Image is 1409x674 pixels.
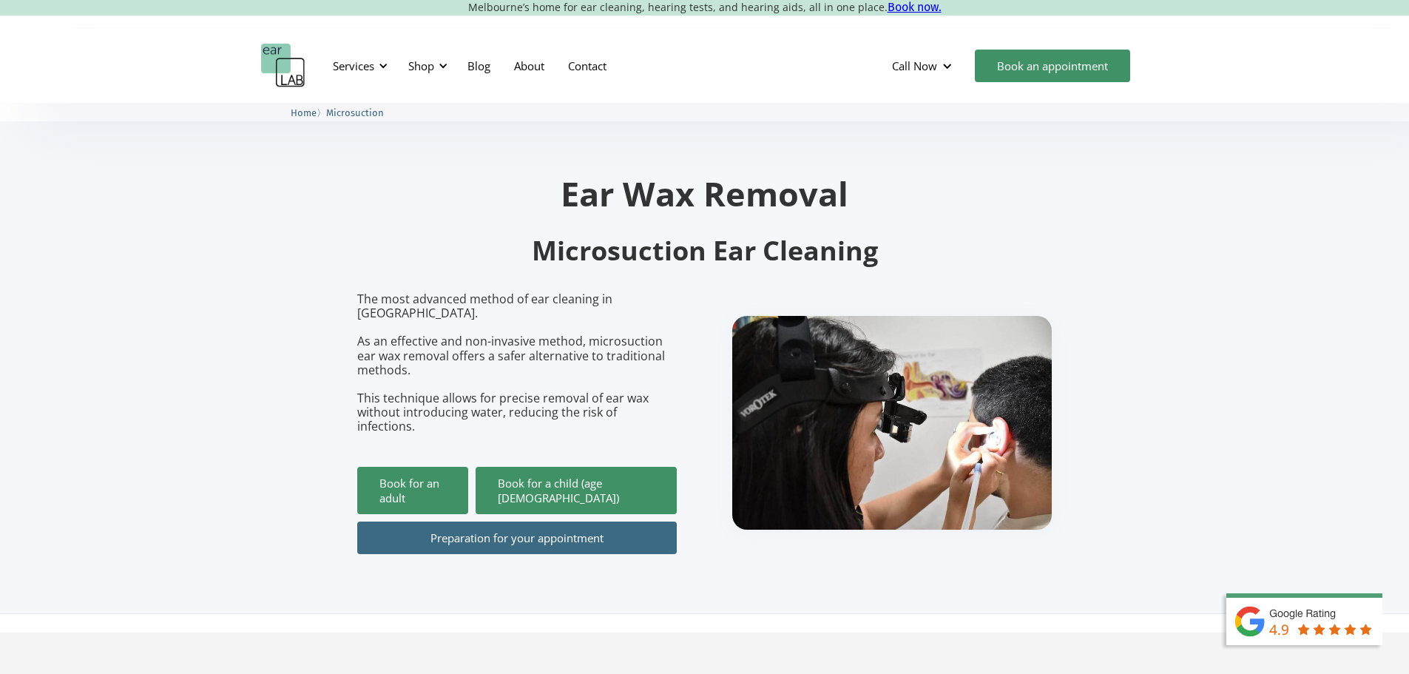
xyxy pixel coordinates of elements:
span: Home [291,107,317,118]
a: Blog [456,44,502,87]
p: The most advanced method of ear cleaning in [GEOGRAPHIC_DATA]. As an effective and non-invasive m... [357,292,677,434]
div: Call Now [880,44,967,88]
a: Book for an adult [357,467,468,514]
a: home [261,44,305,88]
img: boy getting ear checked. [732,316,1052,530]
a: About [502,44,556,87]
a: Contact [556,44,618,87]
a: Microsuction [326,105,384,119]
h1: Ear Wax Removal [357,177,1052,210]
span: Microsuction [326,107,384,118]
div: Services [333,58,374,73]
h2: Microsuction Ear Cleaning [357,234,1052,269]
div: Shop [399,44,452,88]
div: Shop [408,58,434,73]
li: 〉 [291,105,326,121]
a: Book for a child (age [DEMOGRAPHIC_DATA]) [476,467,677,514]
a: Book an appointment [975,50,1130,82]
div: Services [324,44,392,88]
a: Home [291,105,317,119]
div: Call Now [892,58,937,73]
a: Preparation for your appointment [357,522,677,554]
